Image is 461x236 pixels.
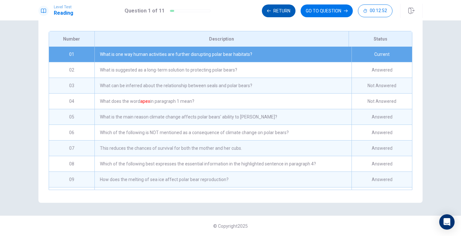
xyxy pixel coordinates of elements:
[94,31,349,47] div: Description
[94,156,352,171] div: Which of the following best expresses the essential information in the highlighted sentence in pa...
[140,99,150,104] font: apex
[352,62,412,78] div: Answered
[352,109,412,125] div: Answered
[49,156,94,171] div: 08
[94,62,352,78] div: What is suggested as a long-term solution to protecting polar bears?
[49,125,94,140] div: 06
[352,47,412,62] div: Current
[49,47,94,62] div: 01
[94,78,352,93] div: What can be inferred about the relationship between seals and polar bears?
[49,187,94,208] div: 10
[352,141,412,156] div: Answered
[352,125,412,140] div: Answered
[439,214,455,230] div: Open Intercom Messenger
[49,78,94,93] div: 03
[94,109,352,125] div: What is the main reason climate change affects polar bears' ability to [PERSON_NAME]?
[49,94,94,109] div: 04
[262,4,295,17] button: Return
[352,78,412,93] div: Not Answered
[94,94,352,109] div: What does the word in paragraph 1 mean?
[125,7,165,15] h1: Question 1 of 11
[94,141,352,156] div: This reduces the chances of survival for both the mother and her cubs.
[352,187,412,208] div: Not Answered
[349,31,412,47] div: Status
[49,172,94,187] div: 09
[213,224,248,229] span: © Copyright 2025
[352,94,412,109] div: Not Answered
[352,156,412,171] div: Answered
[54,9,73,17] h1: Reading
[94,125,352,140] div: Which of the following is NOT mentioned as a consequence of climate change on polar bears?
[358,4,392,17] button: 00:12:52
[49,31,94,47] div: Number
[94,172,352,187] div: How does the melting of sea ice affect polar bear reproduction?
[49,109,94,125] div: 05
[370,8,387,13] span: 00:12:52
[94,47,352,62] div: What is one way human activities are further disrupting polar bear habitats?
[352,172,412,187] div: Answered
[301,4,353,17] button: GO TO QUESTION
[49,141,94,156] div: 07
[54,5,73,9] span: Level Test
[94,187,352,208] div: Select the appropriate phrases from the answer choices and match them to the challenges polar bea...
[49,62,94,78] div: 02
